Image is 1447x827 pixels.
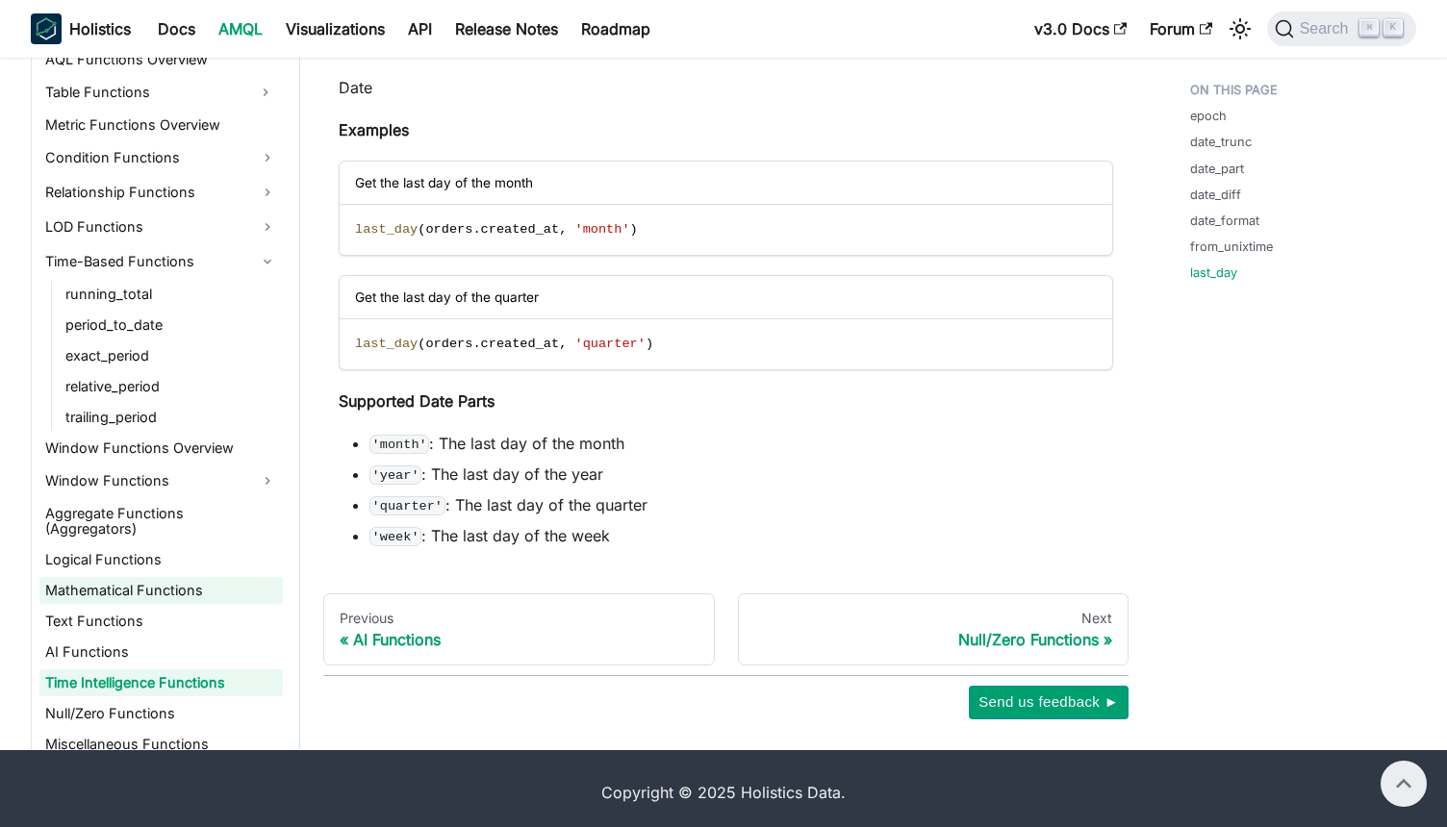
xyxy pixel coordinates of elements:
[39,608,283,635] a: Text Functions
[570,13,662,44] a: Roadmap
[31,13,131,44] a: HolisticsHolistics
[1190,263,1237,282] a: last_day
[1359,19,1379,37] kbd: ⌘
[39,246,283,277] a: Time-Based Functions
[472,337,480,351] span: .
[1384,19,1403,37] kbd: K
[39,700,283,727] a: Null/Zero Functions
[274,13,396,44] a: Visualizations
[481,337,560,351] span: created_at
[396,13,444,44] a: API
[339,76,1113,99] p: Date
[369,524,1113,547] li: : The last day of the week
[369,463,1113,486] li: : The last day of the year
[340,610,698,627] div: Previous
[369,527,421,546] code: 'week'
[39,112,283,138] a: Metric Functions Overview
[574,337,645,351] span: 'quarter'
[969,686,1129,718] button: Send us feedback ►
[146,13,207,44] a: Docs
[754,630,1113,649] div: Null/Zero Functions
[39,731,283,758] a: Miscellaneous Functions
[646,337,653,351] span: )
[481,222,560,237] span: created_at
[1190,107,1227,125] a: epoch
[1225,13,1256,44] button: Switch between dark and light mode (currently light mode)
[39,142,283,173] a: Condition Functions
[60,312,283,338] a: period_to_date
[339,120,409,139] strong: Examples
[425,337,472,351] span: orders
[323,593,1129,666] nav: Docs pages
[39,212,283,242] a: LOD Functions
[39,577,283,604] a: Mathematical Functions
[1190,238,1273,256] a: from_unixtime
[31,13,62,44] img: Holistics
[39,500,283,542] a: Aggregate Functions (Aggregators)
[418,337,425,351] span: (
[1190,160,1244,178] a: date_part
[369,496,445,515] code: 'quarter'
[60,404,283,431] a: trailing_period
[39,177,283,208] a: Relationship Functions
[1138,13,1224,44] a: Forum
[1190,186,1241,204] a: date_diff
[39,435,283,462] a: Window Functions Overview
[339,391,495,411] strong: Supported Date Parts
[39,465,283,496] a: Window Functions
[369,435,429,454] code: 'month'
[323,593,715,666] a: PreviousAI Functions
[425,222,472,237] span: orders
[60,342,283,369] a: exact_period
[39,639,283,665] a: AI Functions
[1190,133,1252,151] a: date_trunc
[248,77,283,108] button: Expand sidebar category 'Table Functions'
[369,465,421,485] code: 'year'
[418,222,425,237] span: (
[1294,20,1360,38] span: Search
[39,669,283,696] a: Time Intelligence Functions
[207,13,274,44] a: AMQL
[1381,761,1427,807] button: Scroll back to top
[39,77,248,108] a: Table Functions
[1267,12,1416,46] button: Search (Command+K)
[60,373,283,400] a: relative_period
[574,222,629,237] span: 'month'
[472,222,480,237] span: .
[559,337,567,351] span: ,
[39,46,283,73] a: AQL Functions Overview
[738,593,1130,666] a: NextNull/Zero Functions
[369,432,1113,455] li: : The last day of the month
[355,222,418,237] span: last_day
[340,162,1112,205] div: Get the last day of the month
[340,630,698,649] div: AI Functions
[1023,13,1138,44] a: v3.0 Docs
[355,337,418,351] span: last_day
[112,781,1335,804] div: Copyright © 2025 Holistics Data.
[444,13,570,44] a: Release Notes
[60,281,283,308] a: running_total
[754,610,1113,627] div: Next
[39,546,283,573] a: Logical Functions
[340,276,1112,319] div: Get the last day of the quarter
[1190,212,1259,230] a: date_format
[69,17,131,40] b: Holistics
[630,222,638,237] span: )
[978,689,1119,714] span: Send us feedback ►
[559,222,567,237] span: ,
[369,493,1113,516] li: : The last day of the quarter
